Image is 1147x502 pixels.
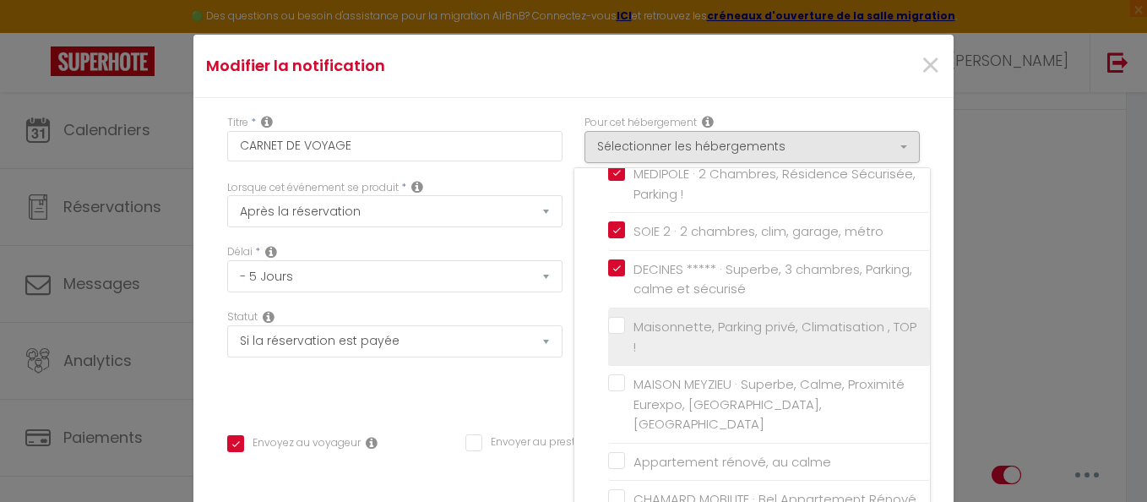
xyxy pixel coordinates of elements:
label: Délai [227,244,253,260]
i: Booking status [263,310,275,324]
span: MEDIPOLE · 2 Chambres, Résidence Sécurisée, Parking ! [633,165,916,203]
button: Close [920,48,941,85]
i: Action Time [265,245,277,259]
span: × [920,41,941,91]
button: Sélectionner les hébergements [584,131,920,163]
i: Envoyer au voyageur [366,436,378,450]
span: MAISON MEYZIEU · Superbe, Calme, Proximité Eurexpo, [GEOGRAPHIC_DATA], [GEOGRAPHIC_DATA] [633,375,905,433]
span: DECINES ***** · Superbe, 3 chambres, Parking, calme et sécurisé [633,260,912,298]
i: Event Occur [411,180,423,194]
label: Statut [227,309,258,325]
button: Ouvrir le widget de chat LiveChat [14,7,64,57]
span: Maisonnette, Parking privé, Climatisation , TOP ! [633,318,916,356]
span: Appartement rénové, au calme [633,453,831,471]
label: Titre [227,115,248,131]
h4: Modifier la notification [206,54,688,78]
i: This Rental [702,115,714,128]
i: Title [261,115,273,128]
label: Pour cet hébergement [584,115,697,131]
label: Lorsque cet événement se produit [227,180,399,196]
